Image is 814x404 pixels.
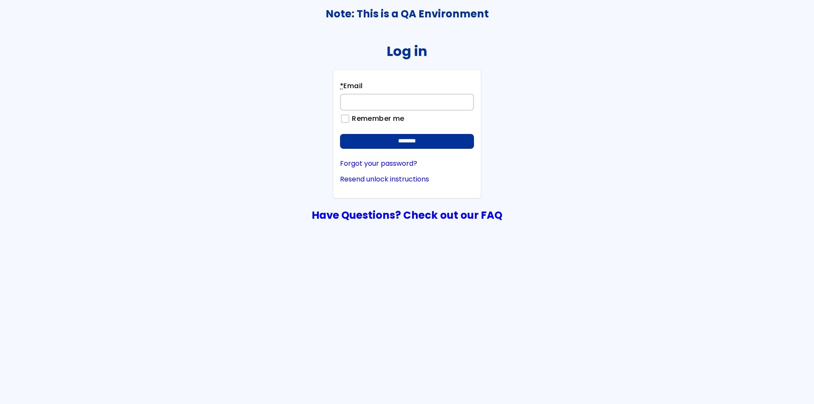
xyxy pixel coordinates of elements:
a: Forgot your password? [340,160,474,167]
a: Resend unlock instructions [340,176,474,183]
a: Have Questions? Check out our FAQ [312,208,502,223]
h3: Note: This is a QA Environment [0,8,814,20]
abbr: required [340,81,343,91]
label: Remember me [348,115,404,123]
keeper-lock: Open Keeper Popup [460,97,470,107]
label: Email [340,81,362,94]
h2: Log in [387,43,427,59]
